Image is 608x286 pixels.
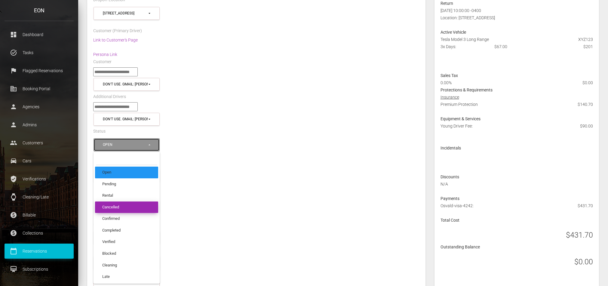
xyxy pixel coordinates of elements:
p: Verifications [9,174,69,183]
span: Cancelled [102,204,119,210]
a: person Admins [5,117,74,132]
u: Insurance [441,95,459,100]
button: Don't use. Gmail: mateosvald Osvald (mateosvald@gmail.com) [94,113,160,126]
span: Completed [102,227,121,233]
strong: Discounts [441,174,459,179]
span: Rental [102,193,113,198]
span: $201 [583,43,593,50]
label: Additional Drivers [93,94,126,100]
label: Customer [93,59,112,65]
label: Status [93,128,106,134]
span: Cleaning [102,262,117,268]
strong: Equipment & Services [441,116,481,121]
span: Late [102,274,110,280]
label: Ignore Trip? [93,247,115,253]
p: Cars [9,156,69,165]
p: Booking Portal [9,84,69,93]
div: Don't use. Gmail: [PERSON_NAME] ([PERSON_NAME][EMAIL_ADDRESS][DOMAIN_NAME]) [103,82,148,87]
span: [DATE] 10:00:00 -0400 Location: [STREET_ADDRESS] [441,8,495,20]
span: $431.70 [578,202,593,209]
span: Open [102,170,111,175]
label: Customer (Primary Driver) [93,28,142,34]
span: Blocked [102,251,116,257]
div: Tesla Model 3 Long Range [436,36,597,43]
label: Extras [93,190,105,196]
div: Don't use. Gmail: [PERSON_NAME] ([PERSON_NAME][EMAIL_ADDRESS][DOMAIN_NAME]) [103,117,148,122]
a: task_alt Tasks [5,45,74,60]
label: Send to Collections? [93,221,131,227]
div: N/A [436,180,597,195]
p: Tasks [9,48,69,57]
strong: Return [441,1,453,6]
strong: Incidentals [441,146,461,150]
h3: $431.70 [566,230,593,240]
a: watch Cleaning/Late [5,189,74,205]
p: Subscriptions [9,265,69,274]
a: Link to Customer's Page [93,38,138,42]
span: XYZ123 [578,36,593,43]
span: Confirmed [102,216,120,222]
p: Cleaning/Late [9,192,69,201]
div: Young Driver Fee: [436,122,597,144]
span: $90.00 [580,122,593,130]
p: Billable [9,211,69,220]
button: Don't use. Gmail: mateosvald Osvald (mateosvald@gmail.com) [94,78,160,91]
span: $0.00 [582,79,593,86]
h3: $0.00 [574,257,593,267]
strong: Outstanding Balance [441,244,480,249]
div: $67.00 [490,43,544,50]
a: people Customers [5,135,74,150]
span: $140.70 [578,101,593,108]
p: Customers [9,138,69,147]
a: verified_user Verifications [5,171,74,186]
a: flag Flagged Reservations [5,63,74,78]
a: dashboard Dashboard [5,27,74,42]
div: [STREET_ADDRESS] [103,11,148,16]
a: card_membership Subscriptions [5,262,74,277]
input: Search [96,155,157,165]
p: Admins [9,120,69,129]
p: Flagged Reservations [9,66,69,75]
div: 3x Days: [436,43,490,50]
p: Collections [9,229,69,238]
strong: Total Cost [441,218,459,223]
div: Open [103,142,148,147]
p: Agencies [9,102,69,111]
a: calendar_today Reservations [5,244,74,259]
label: Insurance [93,159,112,165]
p: Reservations [9,247,69,256]
div: Premium Protection [436,101,597,115]
strong: Active Vehicle [441,30,466,35]
a: corporate_fare Booking Portal [5,81,74,96]
button: Open [94,138,160,151]
a: Persona Link [93,52,117,57]
span: Pending [102,181,116,187]
span: Verified [102,239,115,245]
div: Osvald-visa-4242: [436,202,597,217]
label: Flag trip? [93,272,111,278]
button: 90-15 Queens Blvd, Queens (11373) [94,7,160,20]
strong: Protections & Requirements [441,88,493,92]
div: 0.00% [436,79,544,86]
strong: Payments [441,196,459,201]
a: paid Billable [5,208,74,223]
p: Dashboard [9,30,69,39]
a: drive_eta Cars [5,153,74,168]
strong: Sales Tax [441,73,458,78]
a: paid Collections [5,226,74,241]
a: person Agencies [5,99,74,114]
